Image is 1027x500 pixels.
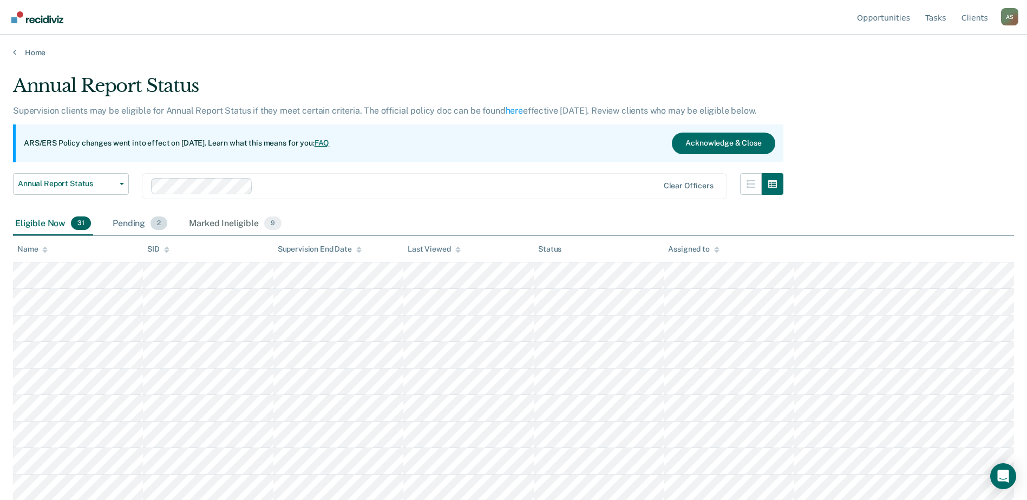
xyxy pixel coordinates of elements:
div: Annual Report Status [13,75,783,106]
span: 2 [151,216,167,231]
div: Open Intercom Messenger [990,463,1016,489]
button: Profile dropdown button [1001,8,1018,25]
span: 31 [71,216,91,231]
a: Home [13,48,1014,57]
button: Acknowledge & Close [672,133,775,154]
div: Last Viewed [408,245,460,254]
div: Eligible Now31 [13,212,93,236]
a: FAQ [315,139,330,147]
div: Marked Ineligible9 [187,212,284,236]
div: Pending2 [110,212,169,236]
div: Name [17,245,48,254]
div: SID [147,245,169,254]
img: Recidiviz [11,11,63,23]
div: Supervision End Date [278,245,362,254]
a: here [506,106,523,116]
span: 9 [264,216,282,231]
div: Clear officers [664,181,714,190]
button: Annual Report Status [13,173,129,195]
span: Annual Report Status [18,179,115,188]
p: Supervision clients may be eligible for Annual Report Status if they meet certain criteria. The o... [13,106,756,116]
div: A S [1001,8,1018,25]
div: Status [538,245,561,254]
div: Assigned to [668,245,719,254]
p: ARS/ERS Policy changes went into effect on [DATE]. Learn what this means for you: [24,138,329,149]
